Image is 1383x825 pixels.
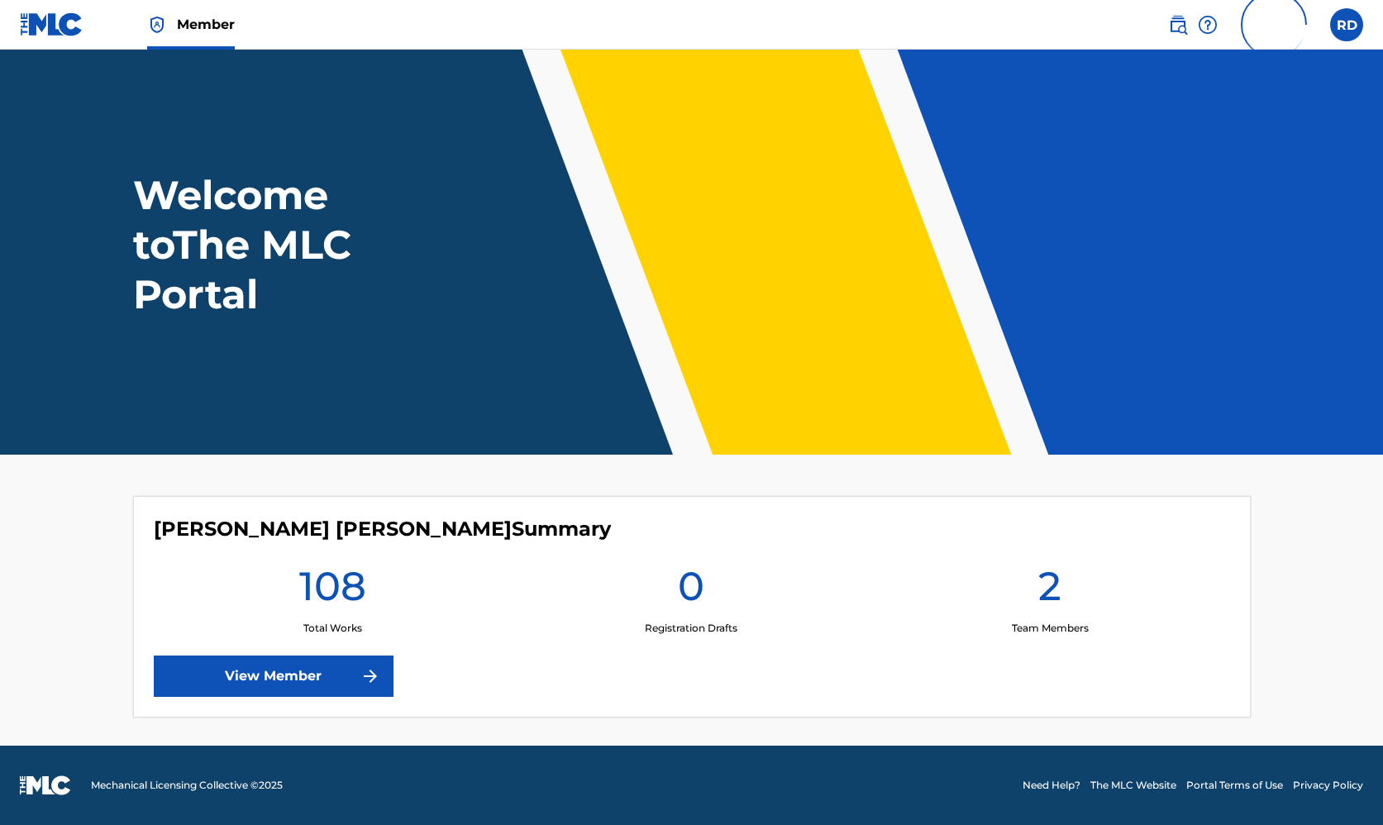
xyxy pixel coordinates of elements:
p: Team Members [1012,621,1089,636]
h1: Welcome to The MLC Portal [133,170,442,319]
a: Portal Terms of Use [1186,778,1283,793]
div: Help [1198,8,1218,41]
a: Privacy Policy [1293,778,1363,793]
div: User Menu [1330,8,1363,41]
h4: Rommel Alexander Donald [154,517,611,541]
img: search [1168,15,1188,35]
h1: 108 [299,561,366,621]
a: The MLC Website [1090,778,1176,793]
h1: 0 [678,561,704,621]
img: logo [20,775,71,795]
iframe: Chat Widget [1300,746,1383,825]
a: Need Help? [1023,778,1080,793]
span: Mechanical Licensing Collective © 2025 [91,778,283,793]
p: Registration Drafts [645,621,737,636]
img: f7272a7cc735f4ea7f67.svg [360,666,380,686]
img: help [1198,15,1218,35]
img: Top Rightsholder [147,15,167,35]
span: Member [177,15,235,34]
a: View Member [154,656,393,697]
h1: 2 [1038,561,1061,621]
a: Public Search [1168,8,1188,41]
img: MLC Logo [20,12,83,36]
p: Total Works [303,621,362,636]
